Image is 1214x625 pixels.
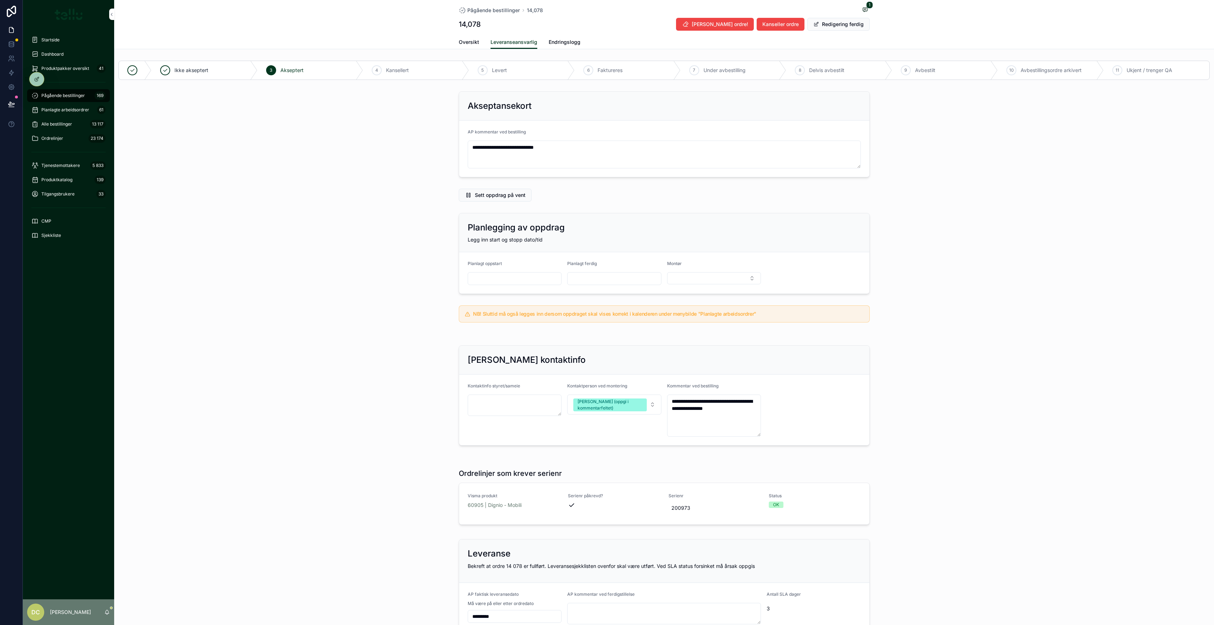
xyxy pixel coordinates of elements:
[703,67,746,74] span: Under avbestilling
[757,18,804,31] button: Kanseller ordre
[468,493,560,499] span: Visma produkt
[90,161,106,170] div: 5 833
[468,548,511,559] h2: Leveranse
[41,218,51,224] span: CMP
[468,100,532,112] h2: Akseptansekort
[97,64,106,73] div: 41
[41,93,85,98] span: Pågående bestillinger
[767,605,861,612] span: 3
[692,21,748,28] span: [PERSON_NAME] ordre!
[459,19,481,29] h1: 14,078
[473,311,863,316] h5: NB! Sluttid må også legges inn dersom oppdraget skal vises korrekt i kalenderen under menybilde "...
[23,29,114,251] div: scrollable content
[41,121,72,127] span: Alle bestillinger
[568,493,660,499] span: Serienr påkrevd?
[55,9,83,20] img: App logo
[468,354,586,366] h2: [PERSON_NAME] kontaktinfo
[1127,67,1172,74] span: Ukjent / trenger QA
[667,261,682,266] span: Montør
[468,591,519,597] span: AP faktisk leveransedato
[459,189,532,202] button: Sett oppdrag på vent
[807,18,870,31] button: Redigering ferdig
[587,67,590,73] span: 6
[667,272,761,284] button: Select Button
[468,237,543,243] span: Legg inn start og stopp dato/tid
[280,67,304,74] span: Akseptert
[95,176,106,184] div: 139
[90,120,106,128] div: 13 117
[27,89,110,102] a: Pågående bestillinger169
[693,67,695,73] span: 7
[492,67,507,74] span: Levert
[481,67,484,73] span: 5
[459,7,520,14] a: Pågående bestillinger
[27,62,110,75] a: Produktpakker oversikt41
[468,502,522,509] a: 60905 | Dignio - Mobili
[769,493,861,499] span: Status
[669,493,761,499] span: Serienr
[270,67,272,73] span: 3
[97,106,106,114] div: 61
[1116,67,1119,73] span: 11
[762,21,799,28] span: Kanseller ordre
[1009,67,1014,73] span: 10
[41,233,61,238] span: Sjekkliste
[491,36,537,49] a: Leveranseansvarlig
[96,190,106,198] div: 33
[27,173,110,186] a: Produktkatalog139
[475,192,525,199] span: Sett oppdrag på vent
[915,67,935,74] span: Avbestilt
[50,609,91,616] p: [PERSON_NAME]
[386,67,409,74] span: Kansellert
[667,383,718,388] span: Kommentar ved bestilling
[375,67,378,73] span: 4
[767,591,801,597] span: Antall SLA dager
[27,188,110,200] a: Tilgangsbrukere33
[459,36,479,50] a: Oversikt
[567,395,661,415] button: Select Button
[578,398,642,411] div: [PERSON_NAME] (oppgi i kommentarfeltet)
[95,91,106,100] div: 169
[809,67,844,74] span: Delvis avbestilt
[567,261,597,266] span: Planlagt ferdig
[27,118,110,131] a: Alle bestillinger13 117
[41,66,89,71] span: Produktpakker oversikt
[41,107,89,113] span: Planlagte arbeidsordrer
[468,261,502,266] span: Planlagt oppstart
[41,177,72,183] span: Produktkatalog
[27,103,110,116] a: Planlagte arbeidsordrer61
[491,39,537,46] span: Leveranseansvarlig
[27,48,110,61] a: Dashboard
[598,67,623,74] span: Faktureres
[27,229,110,242] a: Sjekkliste
[468,222,565,233] h2: Planlegging av oppdrag
[41,191,75,197] span: Tilgangsbrukere
[549,39,580,46] span: Endringslogg
[527,7,543,14] a: 14,078
[904,67,907,73] span: 9
[549,36,580,50] a: Endringslogg
[468,562,861,570] p: Bekreft at ordre 14 078 er fullført. Leveransesjekklisten ovenfor skal være utført. Ved SLA statu...
[567,591,635,597] span: AP kommentar ved ferdigstillelse
[459,468,562,478] h1: Ordrelinjer som krever serienr
[676,18,754,31] button: [PERSON_NAME] ordre!
[41,163,80,168] span: Tjenestemottakere
[31,608,40,616] span: DC
[671,504,758,512] span: 200973
[27,159,110,172] a: Tjenestemottakere5 833
[88,134,106,143] div: 23 174
[41,37,60,43] span: Startside
[866,1,873,9] span: 1
[27,132,110,145] a: Ordrelinjer23 174
[41,136,63,141] span: Ordrelinjer
[468,383,520,388] span: Kontaktinfo styret/sameie
[773,502,779,508] div: OK
[459,483,869,524] a: Visma produkt60905 | Dignio - MobiliSerienr påkrevd?Serienr200973StatusOK
[799,67,801,73] span: 8
[174,67,208,74] span: Ikke akseptert
[468,601,534,606] span: Må være på eller etter ordredato
[468,129,526,134] span: AP kommentar ved bestilling
[27,34,110,46] a: Startside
